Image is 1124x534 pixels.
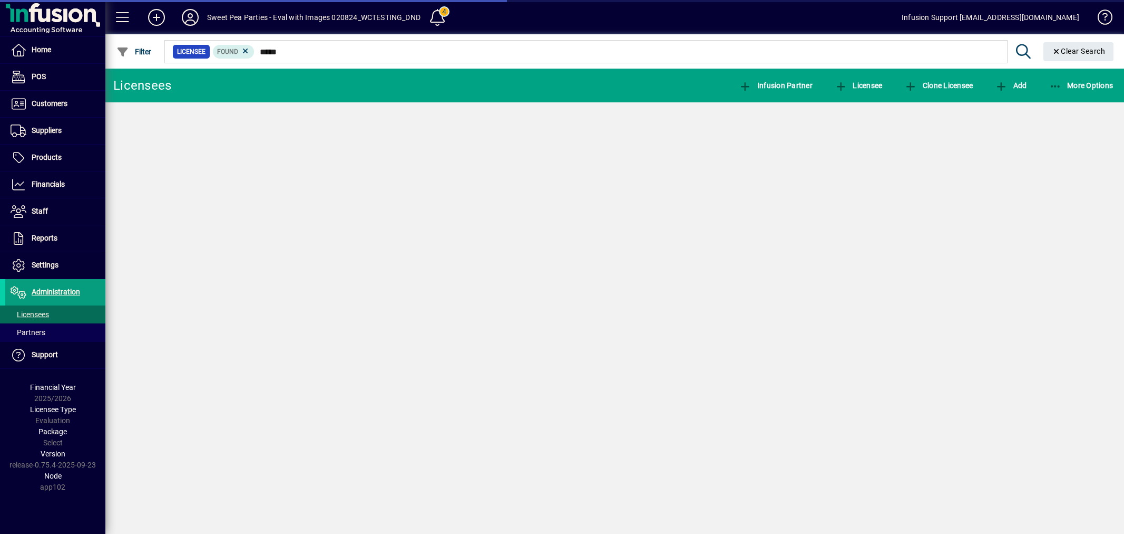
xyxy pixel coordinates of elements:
a: Home [5,37,105,63]
span: Partners [11,328,45,337]
span: Licensee [835,81,883,90]
a: Staff [5,198,105,225]
a: Knowledge Base [1090,2,1111,36]
a: Products [5,145,105,171]
span: Licensee [177,46,206,57]
span: More Options [1049,81,1113,90]
span: Filter [116,47,152,56]
div: Infusion Support [EMAIL_ADDRESS][DOMAIN_NAME] [902,9,1079,26]
span: Products [32,153,62,161]
a: Financials [5,171,105,198]
span: POS [32,72,46,81]
button: Clear [1043,42,1114,61]
span: Infusion Partner [739,81,813,90]
span: Package [38,427,67,436]
button: Infusion Partner [736,76,815,95]
button: Licensee [832,76,885,95]
a: Customers [5,91,105,117]
span: Customers [32,99,67,108]
span: Found [217,48,238,55]
div: Licensees [113,77,171,94]
span: Clone Licensee [904,81,973,90]
mat-chip: Found Status: Found [213,45,255,59]
span: Licensee Type [30,405,76,414]
a: Partners [5,323,105,341]
div: Sweet Pea Parties - Eval with Images 020824_WCTESTING_DND [207,9,421,26]
a: POS [5,64,105,90]
span: Support [32,350,58,359]
span: Administration [32,288,80,296]
span: Node [44,472,62,480]
span: Reports [32,234,57,242]
a: Licensees [5,306,105,323]
a: Support [5,342,105,368]
span: Suppliers [32,126,62,135]
span: Financials [32,180,65,188]
span: Licensees [11,310,49,319]
button: Clone Licensee [902,76,975,95]
span: Financial Year [30,383,76,392]
button: Profile [173,8,207,27]
button: More Options [1047,76,1116,95]
span: Add [995,81,1027,90]
span: Home [32,45,51,54]
span: Version [41,450,65,458]
a: Reports [5,225,105,252]
span: Clear Search [1052,47,1106,55]
button: Add [140,8,173,27]
a: Settings [5,252,105,279]
span: Settings [32,261,58,269]
span: Staff [32,207,48,215]
a: Suppliers [5,118,105,144]
button: Filter [114,42,154,61]
button: Add [992,76,1029,95]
